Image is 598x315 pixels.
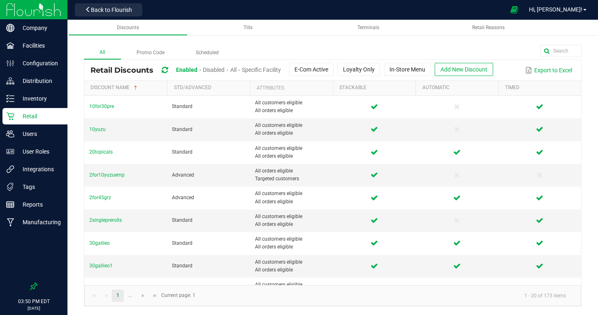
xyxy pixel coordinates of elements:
[180,46,234,59] label: Scheduled
[6,165,14,173] inline-svg: Integrations
[14,94,64,103] p: Inventory
[112,290,124,302] a: Page 1
[172,217,192,223] span: Standard
[472,25,505,30] span: Retail Reasons
[255,198,328,206] span: All orders eligible
[6,218,14,226] inline-svg: Manufacturing
[289,63,334,76] button: E-Com Active
[4,305,64,311] p: [DATE]
[89,172,125,178] span: 2for10yuzuemp
[14,58,64,68] p: Configuration
[255,243,328,251] span: All orders eligible
[255,107,328,115] span: All orders eligible
[89,217,122,223] span: 2singleprerolls
[384,63,431,76] button: In-Store Menu
[6,59,14,67] inline-svg: Configuration
[242,67,281,73] span: Specific Facility
[152,292,158,299] span: Go to the last page
[540,45,582,57] input: Search
[89,263,113,269] span: 30galileo1
[172,240,192,246] span: Standard
[6,112,14,120] inline-svg: Retail
[357,25,379,30] span: Terminals
[121,46,180,59] label: Promo Code
[255,122,328,129] span: All customers eligible
[339,85,413,91] a: StackableSortable
[255,221,328,228] span: All orders eligible
[255,266,328,274] span: All orders eligible
[6,130,14,138] inline-svg: Users
[89,149,113,155] span: 20topicals
[89,240,110,246] span: 30galileo
[200,289,573,302] kendo-pager-info: 1 - 20 of 173 items
[149,290,161,302] a: Go to the last page
[6,147,14,156] inline-svg: User Roles
[255,167,328,175] span: All orders eligible
[523,63,574,77] button: Export to Excel
[90,63,499,78] div: Retail Discounts
[89,195,111,200] span: 2for45grz
[255,99,328,107] span: All customers eligible
[14,111,64,121] p: Retail
[75,3,142,16] button: Back to Flourish
[84,46,121,60] label: All
[255,129,328,137] span: All orders eligible
[14,217,64,227] p: Manufacturing
[505,2,524,18] span: Open Ecommerce Menu
[117,25,139,30] span: Discounts
[6,200,14,209] inline-svg: Reports
[338,63,380,76] button: Loyalty Only
[529,6,582,13] span: Hi, [PERSON_NAME]!
[255,175,328,183] span: Targeted customers
[174,85,247,91] a: Std/AdvancedSortable
[6,41,14,50] inline-svg: Facilities
[89,126,106,132] span: 10yuzu
[140,292,146,299] span: Go to the next page
[6,24,14,32] inline-svg: Company
[89,103,114,109] span: 10for30pre
[14,41,64,51] p: Facilities
[137,290,149,302] a: Go to the next page
[255,281,328,289] span: All customers eligible
[435,63,493,76] button: Add New Discount
[14,182,64,192] p: Tags
[6,183,14,191] inline-svg: Tags
[14,76,64,86] p: Distribution
[255,213,328,221] span: All customers eligible
[172,263,192,269] span: Standard
[8,249,33,274] iframe: Resource center
[172,172,194,178] span: Advanced
[14,23,64,33] p: Company
[14,164,64,174] p: Integrations
[255,152,328,160] span: All orders eligible
[24,248,34,258] iframe: Resource center unread badge
[243,25,253,30] span: Tills
[172,195,194,200] span: Advanced
[440,66,487,73] span: Add New Discount
[91,7,132,13] span: Back to Flourish
[90,85,164,91] a: Discount NameSortable
[255,258,328,266] span: All customers eligible
[255,190,328,198] span: All customers eligible
[14,147,64,156] p: User Roles
[172,126,192,132] span: Standard
[250,81,333,96] th: Attributes
[132,85,139,91] span: Sortable
[6,94,14,103] inline-svg: Inventory
[176,67,197,73] span: Enabled
[14,129,64,139] p: Users
[255,145,328,152] span: All customers eligible
[422,85,496,91] a: AutomaticSortable
[230,67,236,73] span: All
[172,149,192,155] span: Standard
[30,282,38,290] label: Pin the sidebar to full width on large screens
[6,77,14,85] inline-svg: Distribution
[4,298,64,305] p: 03:50 PM EDT
[84,285,581,306] kendo-pager: Current page: 1
[14,200,64,209] p: Reports
[203,67,225,73] span: Disabled
[255,235,328,243] span: All customers eligible
[124,290,136,302] a: Page 2
[505,85,578,91] a: TimedSortable
[172,103,192,109] span: Standard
